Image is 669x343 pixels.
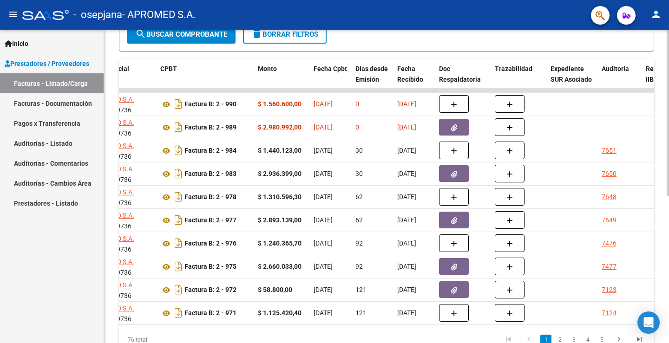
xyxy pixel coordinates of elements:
span: [DATE] [397,123,416,131]
span: [DATE] [397,239,416,247]
span: Auditoria [602,65,629,72]
div: 30709399736 [91,94,153,114]
span: 121 [355,286,367,293]
span: [DATE] [314,263,333,270]
span: [DATE] [397,286,416,293]
span: [DATE] [314,100,333,108]
strong: Factura B: 2 - 975 [184,263,236,271]
strong: $ 2.936.399,00 [258,170,302,177]
span: CPBT [160,65,177,72]
strong: $ 58.800,00 [258,286,292,293]
i: Descargar documento [172,236,184,251]
span: 92 [355,239,363,247]
i: Descargar documento [172,189,184,204]
span: 92 [355,263,363,270]
span: Trazabilidad [495,65,532,72]
span: Fecha Recibido [397,65,423,83]
div: 7123 [602,285,617,295]
span: [DATE] [314,147,333,154]
span: 121 [355,309,367,317]
div: 7477 [602,261,617,272]
span: Prestadores / Proveedores [5,58,89,69]
span: Borrar Filtros [251,30,318,39]
strong: Factura B: 2 - 977 [184,217,236,224]
div: 30709399736 [91,187,153,207]
span: [DATE] [314,216,333,224]
datatable-header-cell: Doc Respaldatoria [435,59,491,100]
i: Descargar documento [172,120,184,135]
span: [DATE] [314,123,333,131]
datatable-header-cell: Trazabilidad [491,59,547,100]
span: [DATE] [397,100,416,108]
mat-icon: menu [7,9,19,20]
span: [DATE] [314,309,333,317]
div: 30709399736 [91,303,153,323]
i: Descargar documento [172,282,184,297]
datatable-header-cell: CPBT [157,59,254,100]
i: Descargar documento [172,259,184,274]
span: 30 [355,147,363,154]
mat-icon: person [650,9,662,20]
span: [DATE] [314,286,333,293]
datatable-header-cell: Días desde Emisión [352,59,394,100]
strong: Factura B: 2 - 978 [184,194,236,201]
datatable-header-cell: Expediente SUR Asociado [547,59,598,100]
strong: $ 1.440.123,00 [258,147,302,154]
span: [DATE] [397,193,416,201]
span: [DATE] [397,216,416,224]
div: 30709399736 [91,210,153,230]
strong: $ 2.893.139,00 [258,216,302,224]
div: 30709399736 [91,117,153,137]
span: Días desde Emisión [355,65,388,83]
div: 30709399736 [91,164,153,183]
span: [DATE] [397,263,416,270]
mat-icon: search [135,28,146,39]
span: Fecha Cpbt [314,65,347,72]
span: Inicio [5,39,28,49]
button: Buscar Comprobante [127,25,236,44]
div: 7649 [602,215,617,226]
span: 62 [355,193,363,201]
span: Buscar Comprobante [135,30,227,39]
span: [DATE] [397,309,416,317]
div: 30709399736 [91,233,153,253]
div: 30709399736 [91,257,153,276]
span: 0 [355,123,359,131]
strong: Factura B: 2 - 989 [184,124,236,131]
span: 30 [355,170,363,177]
span: 62 [355,216,363,224]
div: 7476 [602,238,617,249]
datatable-header-cell: Fecha Cpbt [310,59,352,100]
span: [DATE] [314,193,333,201]
div: 7124 [602,308,617,318]
strong: $ 1.125.420,40 [258,309,302,317]
i: Descargar documento [172,143,184,158]
div: 7650 [602,168,617,179]
datatable-header-cell: Razón Social [87,59,157,100]
span: - APROMED S.A. [122,5,196,25]
span: 0 [355,100,359,108]
span: [DATE] [397,170,416,177]
i: Descargar documento [172,166,184,181]
datatable-header-cell: Auditoria [598,59,642,100]
i: Descargar documento [172,97,184,111]
span: [DATE] [314,239,333,247]
strong: Factura B: 2 - 972 [184,286,236,294]
span: Monto [258,65,277,72]
span: - osepjana [73,5,122,25]
span: [DATE] [314,170,333,177]
strong: Factura B: 2 - 983 [184,170,236,178]
datatable-header-cell: Monto [254,59,310,100]
datatable-header-cell: Fecha Recibido [394,59,435,100]
button: Borrar Filtros [243,25,327,44]
div: 7648 [602,192,617,202]
i: Descargar documento [172,305,184,320]
span: Expediente SUR Asociado [551,65,592,83]
div: 7651 [602,145,617,156]
span: Doc Respaldatoria [439,65,481,83]
div: 30709399736 [91,141,153,160]
div: Open Intercom Messenger [637,311,660,334]
strong: $ 1.240.365,70 [258,239,302,247]
strong: Factura B: 2 - 990 [184,101,236,108]
strong: Factura B: 2 - 976 [184,240,236,247]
